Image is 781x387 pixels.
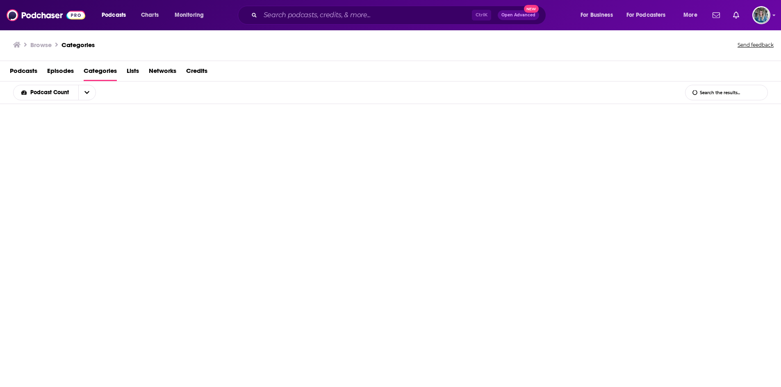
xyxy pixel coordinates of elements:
[683,9,697,21] span: More
[30,41,52,49] h3: Browse
[30,90,72,95] span: Podcast Count
[102,9,126,21] span: Podcasts
[752,6,770,24] button: Show profile menu
[84,64,117,81] a: Categories
[260,9,472,22] input: Search podcasts, credits, & more...
[47,64,74,81] a: Episodes
[524,5,539,13] span: New
[186,64,207,81] a: Credits
[149,64,176,81] a: Networks
[501,13,535,17] span: Open Advanced
[472,10,491,20] span: Ctrl K
[10,64,37,81] a: Podcasts
[498,10,539,20] button: Open AdvancedNew
[246,6,554,25] div: Search podcasts, credits, & more...
[621,9,678,22] button: open menu
[169,9,214,22] button: open menu
[678,9,708,22] button: open menu
[626,9,666,21] span: For Podcasters
[78,85,96,100] button: open menu
[141,9,159,21] span: Charts
[175,9,204,21] span: Monitoring
[575,9,623,22] button: open menu
[752,6,770,24] span: Logged in as EllaDavidson
[709,8,723,22] a: Show notifications dropdown
[730,8,742,22] a: Show notifications dropdown
[7,7,85,23] img: Podchaser - Follow, Share and Rate Podcasts
[136,9,164,22] a: Charts
[127,64,139,81] a: Lists
[752,6,770,24] img: User Profile
[14,90,78,95] button: open menu
[735,39,776,51] button: Send feedback
[13,85,109,100] h2: Choose List sort
[581,9,613,21] span: For Business
[61,41,95,49] a: Categories
[96,9,137,22] button: open menu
